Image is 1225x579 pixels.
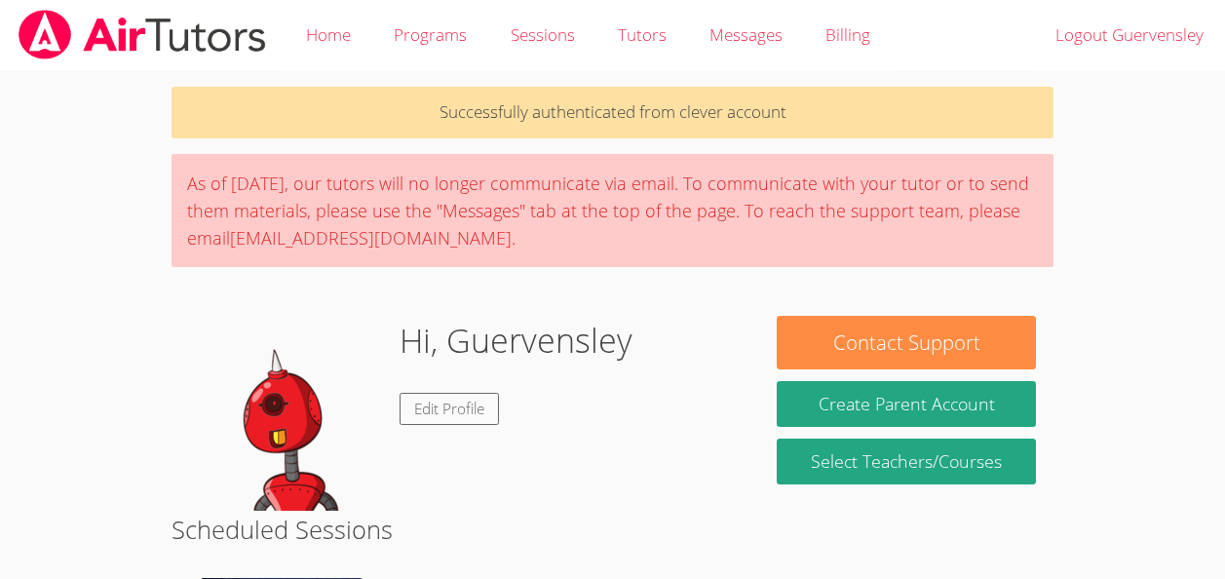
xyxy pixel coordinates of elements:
a: Edit Profile [400,393,499,425]
button: Contact Support [777,316,1035,369]
h1: Hi, Guervensley [400,316,632,366]
h2: Scheduled Sessions [172,511,1053,548]
a: Select Teachers/Courses [777,439,1035,484]
p: Successfully authenticated from clever account [172,87,1053,138]
div: As of [DATE], our tutors will no longer communicate via email. To communicate with your tutor or ... [172,154,1053,267]
img: default.png [189,316,384,511]
button: Create Parent Account [777,381,1035,427]
img: airtutors_banner-c4298cdbf04f3fff15de1276eac7730deb9818008684d7c2e4769d2f7ddbe033.png [17,10,268,59]
span: Messages [709,23,783,46]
